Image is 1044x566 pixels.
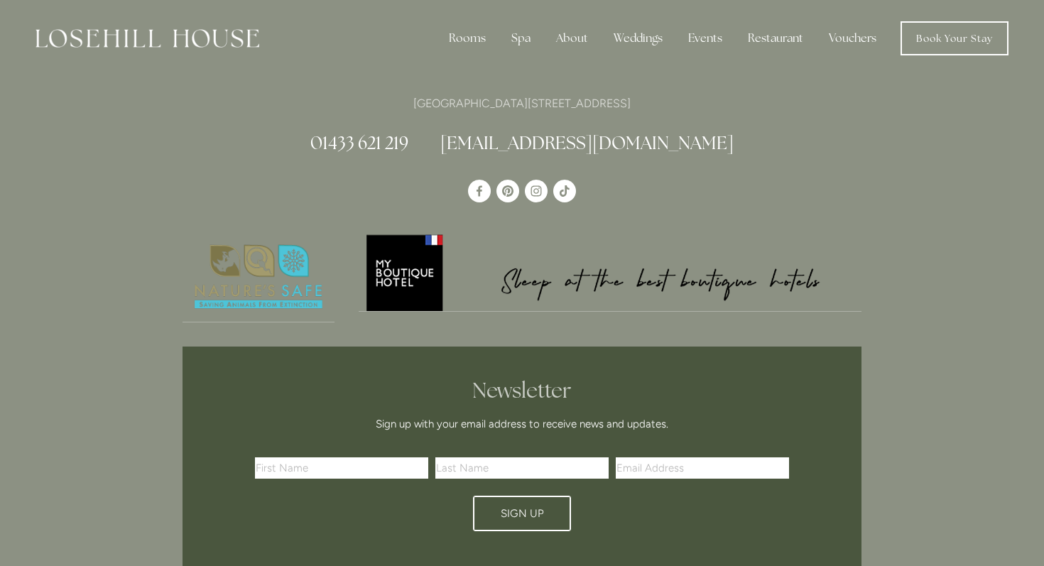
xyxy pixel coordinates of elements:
a: My Boutique Hotel - Logo [359,232,862,312]
a: [EMAIL_ADDRESS][DOMAIN_NAME] [440,131,734,154]
a: 01433 621 219 [310,131,408,154]
a: Losehill House Hotel & Spa [468,180,491,202]
p: [GEOGRAPHIC_DATA][STREET_ADDRESS] [183,94,861,113]
input: Last Name [435,457,609,479]
img: Losehill House [36,29,259,48]
a: TikTok [553,180,576,202]
h2: Newsletter [260,378,784,403]
div: Rooms [437,24,497,53]
button: Sign Up [473,496,571,531]
a: Instagram [525,180,548,202]
a: Pinterest [496,180,519,202]
img: Nature's Safe - Logo [183,232,335,322]
p: Sign up with your email address to receive news and updates. [260,415,784,432]
a: Book Your Stay [901,21,1008,55]
div: Spa [500,24,542,53]
a: Vouchers [817,24,888,53]
div: Events [677,24,734,53]
input: Email Address [616,457,789,479]
input: First Name [255,457,428,479]
div: About [545,24,599,53]
span: Sign Up [501,507,544,520]
img: My Boutique Hotel - Logo [359,232,862,311]
div: Weddings [602,24,674,53]
div: Restaurant [736,24,815,53]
